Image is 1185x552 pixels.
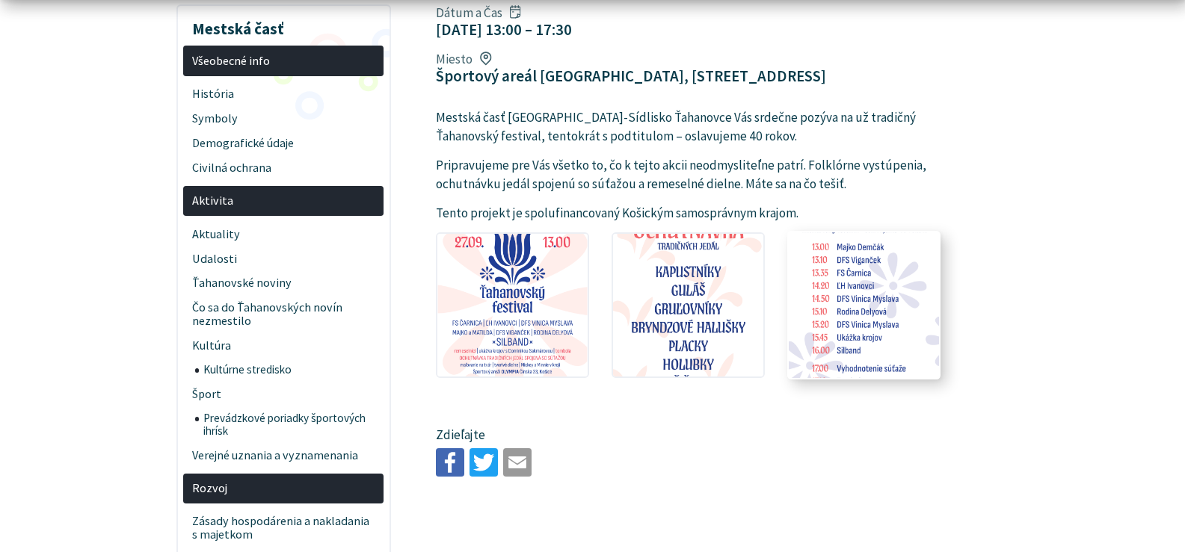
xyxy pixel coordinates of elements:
a: Otvoriť obrázok v popupe. [613,234,763,376]
span: Aktuality [192,222,375,246]
figcaption: [DATE] 13:00 – 17:30 [436,20,572,39]
span: Čo sa do Ťahanovských novín nezmestilo [192,296,375,334]
p: Zdieľajte [436,426,941,445]
span: Dátum a Čas [436,4,572,21]
p: Mestská časť [GEOGRAPHIC_DATA]-Sídlisko Ťahanovce Vás srdečne pozýva na už tradičný Ťahanovský fe... [436,108,941,146]
span: Kultúra [192,334,375,359]
a: Rozvoj [183,474,384,504]
img: Zdieľať na Facebooku [436,448,464,477]
a: Šport [183,382,384,406]
span: Prevádzkové poriadky športových ihrísk [203,406,375,443]
a: Kultúrne stredisko [195,359,384,382]
h3: Mestská časť [183,9,384,40]
a: Verejné uznania a vyznamenania [183,443,384,468]
a: Aktivita [183,186,384,217]
a: Ťahanovské noviny [183,271,384,296]
p: Pripravujeme pre Vás všetko to, čo k tejto akcii neodmysliteľne patrí. Folklórne vystúpenia, ochu... [436,156,941,194]
span: Civilná ochrana [192,155,375,180]
span: Všeobecné info [192,49,375,73]
span: Ťahanovské noviny [192,271,375,296]
span: Demografické údaje [192,131,375,155]
a: Prevádzkové poriadky športových ihrísk [195,406,384,443]
a: Civilná ochrana [183,155,384,180]
p: Tento projekt je spolufinancovaný Košickým samosprávnym krajom. [436,204,941,223]
span: Šport [192,382,375,406]
img: 2 [613,234,763,376]
a: Kultúra [183,334,384,359]
span: Miesto [436,51,826,67]
a: Otvoriť obrázok v popupe. [437,234,588,376]
a: Zásady hospodárenia a nakladania s majetkom [183,509,384,548]
a: Čo sa do Ťahanovských novín nezmestilo [183,296,384,334]
span: História [192,81,375,106]
span: Aktivita [192,189,375,214]
a: Aktuality [183,222,384,246]
a: Udalosti [183,246,384,271]
a: Všeobecné info [183,46,384,76]
img: Zdieľať e-mailom [503,448,532,477]
a: Demografické údaje [183,131,384,155]
span: Symboly [192,106,375,131]
img: 1 [437,234,588,376]
img: Zdieľať na Twitteri [470,448,498,477]
span: Udalosti [192,246,375,271]
span: Verejné uznania a vyznamenania [192,443,375,468]
span: Zásady hospodárenia a nakladania s majetkom [192,509,375,548]
a: Otvoriť obrázok v popupe. [789,232,939,375]
span: Kultúrne stredisko [203,359,375,382]
figcaption: Športový areál [GEOGRAPHIC_DATA], [STREET_ADDRESS] [436,66,826,85]
a: História [183,81,384,106]
img: 3 [781,226,947,382]
a: Symboly [183,106,384,131]
span: Rozvoj [192,476,375,500]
